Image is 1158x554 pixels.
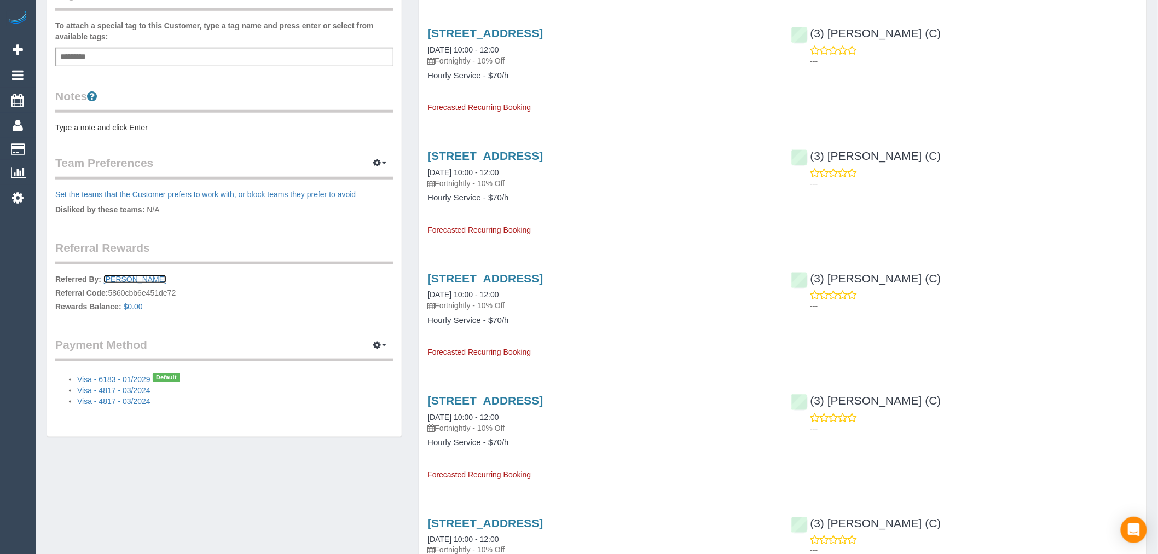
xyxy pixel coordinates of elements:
h4: Hourly Service - $70/h [427,438,774,447]
a: Visa - 6183 - 01/2029 [77,375,150,384]
span: Forecasted Recurring Booking [427,470,531,479]
a: [PERSON_NAME] [103,275,166,284]
p: --- [810,423,1138,434]
a: [DATE] 10:00 - 12:00 [427,168,499,177]
a: [DATE] 10:00 - 12:00 [427,413,499,422]
a: (3) [PERSON_NAME] (C) [791,149,941,162]
a: [DATE] 10:00 - 12:00 [427,290,499,299]
h4: Hourly Service - $70/h [427,71,774,80]
span: Forecasted Recurring Booking [427,103,531,112]
p: 5860cbb6e451de72 [55,274,393,315]
div: Open Intercom Messenger [1121,517,1147,543]
span: N/A [147,205,159,214]
a: Visa - 4817 - 03/2024 [77,397,150,406]
label: Referred By: [55,274,101,285]
a: [STREET_ADDRESS] [427,394,543,407]
p: --- [810,56,1138,67]
p: --- [810,301,1138,311]
p: Fortnightly - 10% Off [427,178,774,189]
a: Visa - 4817 - 03/2024 [77,386,150,395]
legend: Payment Method [55,337,393,361]
a: [DATE] 10:00 - 12:00 [427,535,499,544]
a: (3) [PERSON_NAME] (C) [791,517,941,529]
a: [STREET_ADDRESS] [427,517,543,529]
a: (3) [PERSON_NAME] (C) [791,27,941,39]
h4: Hourly Service - $70/h [427,316,774,325]
pre: Type a note and click Enter [55,122,393,133]
label: Rewards Balance: [55,301,121,312]
a: [STREET_ADDRESS] [427,27,543,39]
a: (3) [PERSON_NAME] (C) [791,272,941,285]
label: To attach a special tag to this Customer, type a tag name and press enter or select from availabl... [55,20,393,42]
legend: Notes [55,88,393,113]
p: --- [810,178,1138,189]
a: [DATE] 10:00 - 12:00 [427,45,499,54]
span: Forecasted Recurring Booking [427,348,531,356]
span: Forecasted Recurring Booking [427,226,531,234]
p: Fortnightly - 10% Off [427,55,774,66]
img: Automaid Logo [7,11,28,26]
span: Default [153,373,180,382]
p: Fortnightly - 10% Off [427,300,774,311]
p: Fortnightly - 10% Off [427,423,774,434]
a: $0.00 [124,302,143,311]
h4: Hourly Service - $70/h [427,193,774,203]
a: [STREET_ADDRESS] [427,149,543,162]
label: Referral Code: [55,287,108,298]
label: Disliked by these teams: [55,204,144,215]
legend: Team Preferences [55,155,393,180]
a: (3) [PERSON_NAME] (C) [791,394,941,407]
a: Set the teams that the Customer prefers to work with, or block teams they prefer to avoid [55,190,356,199]
a: [STREET_ADDRESS] [427,272,543,285]
legend: Referral Rewards [55,240,393,264]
